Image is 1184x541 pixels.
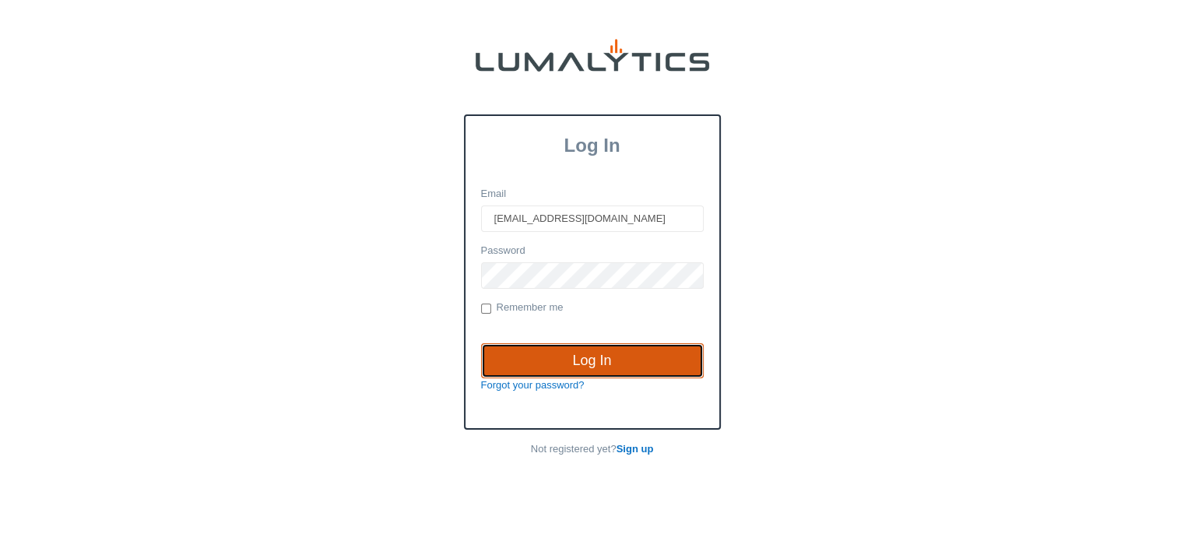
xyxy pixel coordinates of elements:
[481,206,704,232] input: Email
[466,135,719,156] h3: Log In
[481,379,585,391] a: Forgot your password?
[481,244,525,258] label: Password
[464,442,721,457] p: Not registered yet?
[617,443,654,455] a: Sign up
[481,343,704,379] input: Log In
[481,304,491,314] input: Remember me
[476,39,709,72] img: lumalytics-black-e9b537c871f77d9ce8d3a6940f85695cd68c596e3f819dc492052d1098752254.png
[481,187,507,202] label: Email
[481,300,564,316] label: Remember me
